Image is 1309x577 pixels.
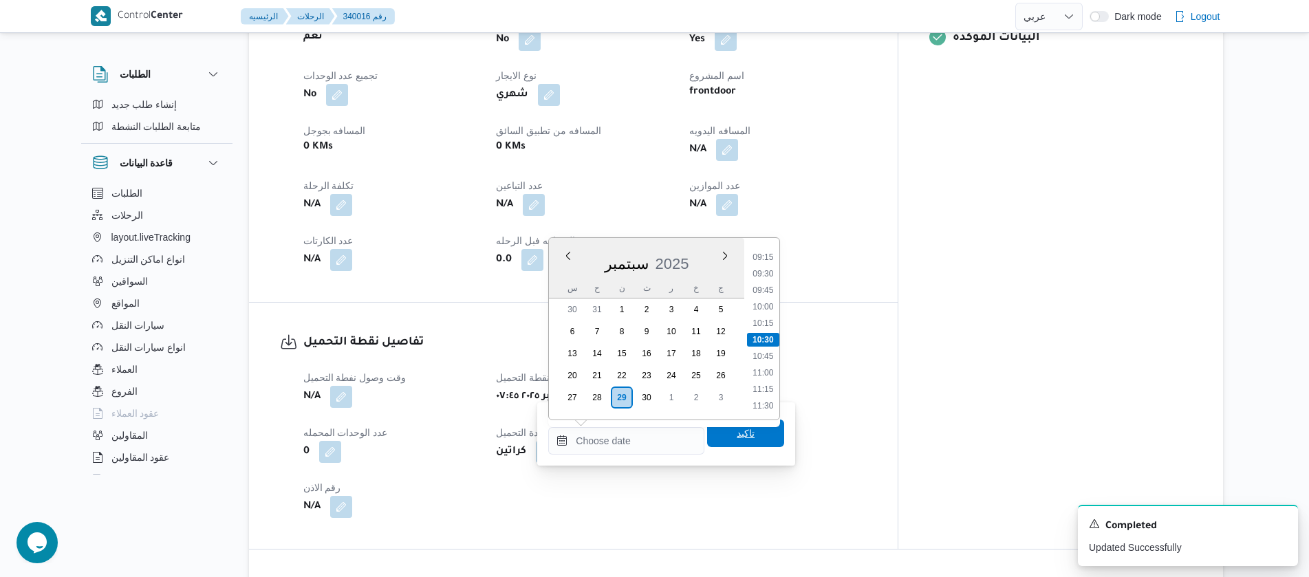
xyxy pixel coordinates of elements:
li: 10:15 [748,316,779,330]
button: الرحلات [87,204,227,226]
b: N/A [303,499,321,515]
span: عدد الموازين [689,180,740,191]
button: الطلبات [87,182,227,204]
b: إثنين ٢٩ سبتمبر ٢٠٢٥ ٠٧:٤٥ [496,389,617,405]
div: day-3 [710,387,732,409]
span: المواقع [111,295,140,312]
span: إنشاء طلب جديد [111,96,177,113]
span: سيارات النقل [111,317,165,334]
b: N/A [496,197,513,213]
span: رقم الاذن [303,482,341,493]
button: Previous Month [563,250,574,261]
h3: قاعدة البيانات [120,155,173,171]
span: اجهزة التليفون [111,471,169,488]
span: الفروع [111,383,138,400]
button: عقود المقاولين [87,446,227,468]
div: day-22 [611,364,633,387]
div: month-٢٠٢٥-٠٩ [560,298,733,409]
b: frontdoor [689,84,736,100]
b: شهري [496,87,528,103]
li: 10:30 [747,333,779,347]
p: Updated Successfully [1089,541,1287,555]
div: day-31 [586,298,608,320]
span: متابعة الطلبات النشطة [111,118,202,135]
div: day-28 [586,387,608,409]
div: Notification [1089,517,1287,535]
button: الرحلات [286,8,335,25]
div: day-30 [636,387,658,409]
div: day-27 [561,387,583,409]
span: وقت وصول نفطة التحميل [303,372,407,383]
div: day-18 [685,342,707,364]
b: N/A [689,197,706,213]
span: المسافه بجوجل [303,125,366,136]
button: الفروع [87,380,227,402]
div: day-11 [685,320,707,342]
span: layout.liveTracking [111,229,191,246]
h3: الطلبات [120,66,151,83]
div: day-17 [660,342,682,364]
li: 09:15 [748,250,779,264]
div: day-19 [710,342,732,364]
span: عقود العملاء [111,405,160,422]
b: No [496,32,509,48]
div: day-7 [586,320,608,342]
li: 11:00 [748,366,779,380]
button: Next month [720,250,731,261]
li: 11:30 [748,399,779,413]
button: إنشاء طلب جديد [87,94,227,116]
img: X8yXhbKr1z7QwAAAABJRU5ErkJggg== [91,6,111,26]
div: Button. Open the year selector. 2025 is currently selected. [655,254,690,273]
div: الطلبات [81,94,232,143]
span: اسم المشروع [689,70,744,81]
div: day-30 [561,298,583,320]
div: خ [685,279,707,298]
li: 09:45 [748,283,779,297]
button: متابعة الطلبات النشطة [87,116,227,138]
button: تاكيد [707,420,784,447]
span: انواع اماكن التنزيل [111,251,186,268]
div: ج [710,279,732,298]
div: day-20 [561,364,583,387]
div: س [561,279,583,298]
b: 0 [303,444,310,460]
div: day-15 [611,342,633,364]
div: day-8 [611,320,633,342]
li: 11:15 [748,382,779,396]
button: انواع سيارات النقل [87,336,227,358]
div: day-3 [660,298,682,320]
span: Completed [1105,519,1157,535]
span: السواقين [111,273,148,290]
div: day-26 [710,364,732,387]
div: day-29 [611,387,633,409]
div: Button. Open the month selector. سبتمبر is currently selected. [604,254,649,273]
span: المسافه فبل الرحله [496,235,575,246]
div: قاعدة البيانات [81,182,232,480]
h3: البيانات المؤكدة [953,29,1191,47]
b: 0 KMs [496,139,526,155]
span: المسافه اليدويه [689,125,750,136]
div: ح [586,279,608,298]
b: Center [151,11,183,22]
b: نعم [303,29,323,45]
button: الرئيسيه [241,8,289,25]
input: Press the down key to enter a popover containing a calendar. Press the escape key to close the po... [548,427,704,455]
span: نوع الايجار [496,70,537,81]
button: السواقين [87,270,227,292]
div: day-21 [586,364,608,387]
div: day-5 [710,298,732,320]
button: المقاولين [87,424,227,446]
button: layout.liveTracking [87,226,227,248]
b: 0.0 [496,252,512,268]
b: Yes [689,32,705,48]
span: المسافه من تطبيق السائق [496,125,601,136]
div: day-13 [561,342,583,364]
iframe: chat widget [14,522,58,563]
span: انواع سيارات النقل [111,339,186,356]
b: No [303,87,316,103]
div: day-24 [660,364,682,387]
span: تجميع عدد الوحدات [303,70,378,81]
b: N/A [303,197,321,213]
span: عدد الوحدات المحمله [303,427,388,438]
span: الرحلات [111,207,143,224]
